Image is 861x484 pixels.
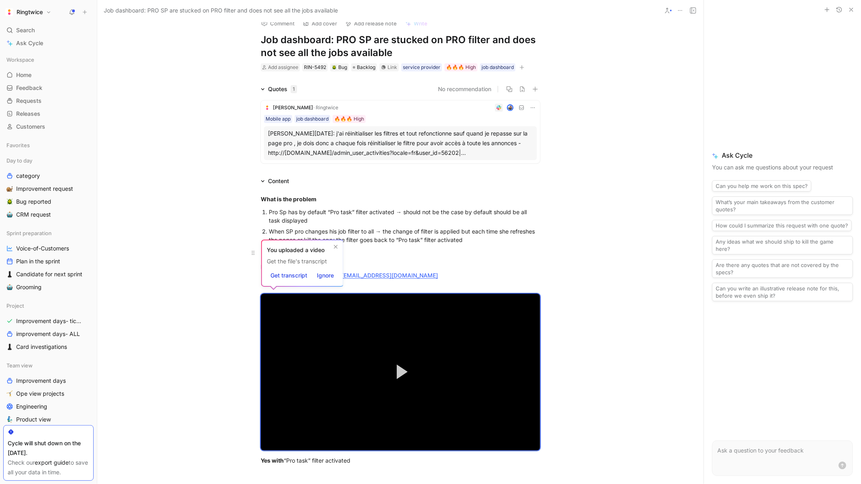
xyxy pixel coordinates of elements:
[16,257,60,265] span: Plan in the sprint
[267,257,337,266] div: Get the file's transcript
[16,97,42,105] span: Requests
[270,271,307,280] span: Get transcript
[16,211,51,219] span: CRM request
[334,115,364,123] div: 🔥🔥🔥 High
[273,104,313,111] span: [PERSON_NAME]
[5,282,15,292] button: 🤖
[6,361,33,369] span: Team view
[3,328,94,340] a: improvement days- ALL
[3,69,94,81] a: Home
[341,272,438,279] a: [EMAIL_ADDRESS][DOMAIN_NAME]
[16,244,69,252] span: Voice-of-Customers
[8,458,89,477] div: Check our to save all your data in time.
[304,63,326,71] div: RIN-5492
[104,6,338,15] span: Job dashboard: PRO SP are stucked on PRO filter and does not see all the jobs available
[3,209,94,221] a: 🤖CRM request
[3,341,94,353] a: ♟️Card investigations
[6,302,24,310] span: Project
[261,196,316,202] strong: What is the problem
[268,176,289,186] div: Content
[3,37,94,49] a: Ask Cycle
[438,84,491,94] button: No recommendation
[3,95,94,107] a: Requests
[3,108,94,120] a: Releases
[16,343,67,351] span: Card investigations
[5,389,15,398] button: 🤸
[6,390,13,397] img: 🤸
[16,110,40,118] span: Releases
[5,8,13,16] img: Ringtwice
[3,196,94,208] a: 🪲Bug reported
[3,359,94,477] div: Team viewImprovement days🤸Ope view projectsEngineering🧞‍♂️Product view🔢Data view💌Market view🤸Ope ...
[712,196,853,215] button: What’s your main takeaways from the customer quotes?
[6,284,13,290] img: 🤖
[3,154,94,167] div: Day to day
[6,211,13,218] img: 🤖
[3,268,94,280] a: ♟️Candidate for next sprint
[3,24,94,36] div: Search
[16,198,51,206] span: Bug reported
[3,255,94,267] a: Plan in the sprint
[6,186,13,192] img: 🐌
[3,227,94,239] div: Sprint preparation
[5,342,15,352] button: ♟️
[3,413,94,426] a: 🧞‍♂️Product view
[330,63,349,71] div: 🪲Bug
[261,263,540,288] div: BOTH on mobile app and web
[3,388,94,400] a: 🤸Ope view projects
[16,123,45,131] span: Customers
[712,150,853,160] span: Ask Cycle
[261,33,540,59] h1: Job dashboard: PRO SP are stucked on PRO filter and does not see all the jobs available
[16,390,64,398] span: Ope view projects
[16,270,82,278] span: Candidate for next sprint
[266,115,291,123] div: Mobile app
[16,415,51,423] span: Product view
[16,172,40,180] span: category
[508,105,513,110] img: avatar
[3,281,94,293] a: 🤖Grooming
[6,229,52,237] span: Sprint preparation
[5,415,15,424] button: 🧞‍♂️
[296,115,329,123] div: job dashboard
[332,63,347,71] div: Bug
[6,156,32,165] span: Day to day
[3,401,94,413] a: Engineering
[268,64,298,70] span: Add assignee
[17,8,43,16] h1: Ringtwice
[341,18,400,29] button: Add release note
[6,141,30,149] span: Favorites
[382,354,419,390] button: Play Video
[267,245,337,255] header: You uploaded a video
[3,121,94,133] a: Customers
[3,227,94,293] div: Sprint preparationVoice-of-CustomersPlan in the sprint♟️Candidate for next sprint🤖Grooming
[3,300,94,312] div: Project
[3,154,94,221] div: Day to daycategory🐌Improvement request🪲Bug reported🤖CRM request
[16,25,35,35] span: Search
[6,344,13,350] img: ♟️
[16,38,43,48] span: Ask Cycle
[3,139,94,151] div: Favorites
[313,104,338,111] span: · Ringtwice
[357,63,375,71] span: Backlog
[16,403,47,411] span: Engineering
[16,330,80,338] span: improvement days- ALL
[5,184,15,194] button: 🐌
[712,259,853,278] button: Are there any quotes that are not covered by the specs?
[3,6,53,18] button: RingtwiceRingtwice
[264,104,270,111] img: logo
[16,377,66,385] span: Improvement days
[268,84,297,94] div: Quotes
[3,300,94,353] div: ProjectImprovement days- tickets readyimprovement days- ALL♟️Card investigations
[388,63,397,71] div: Link
[258,84,300,94] div: Quotes1
[3,359,94,371] div: Team view
[268,129,533,158] div: [PERSON_NAME][DATE]: j'ai réinitialiser les filtres et tout refonctionne sauf quand je repasse su...
[446,63,476,71] div: 🔥🔥🔥 High
[16,317,84,325] span: Improvement days- tickets ready
[403,63,440,71] div: service provider
[6,416,13,423] img: 🧞‍♂️
[258,18,298,29] button: Comment
[6,56,34,64] span: Workspace
[3,54,94,66] div: Workspace
[414,20,427,27] span: Write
